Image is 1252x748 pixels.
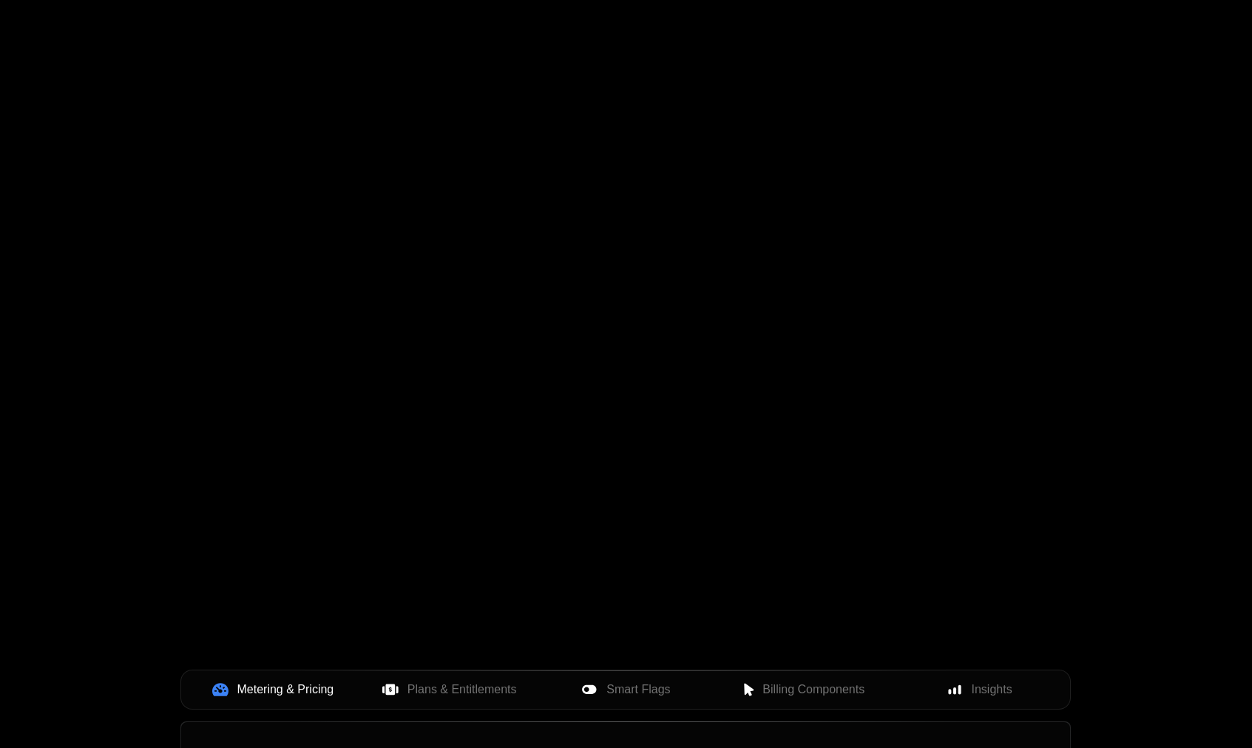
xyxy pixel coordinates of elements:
[972,681,1012,698] span: Insights
[891,673,1068,706] button: Insights
[184,673,361,706] button: Metering & Pricing
[538,673,714,706] button: Smart Flags
[361,673,538,706] button: Plans & Entitlements
[762,681,864,698] span: Billing Components
[407,681,517,698] span: Plans & Entitlements
[714,673,891,706] button: Billing Components
[606,681,670,698] span: Smart Flags
[237,681,334,698] span: Metering & Pricing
